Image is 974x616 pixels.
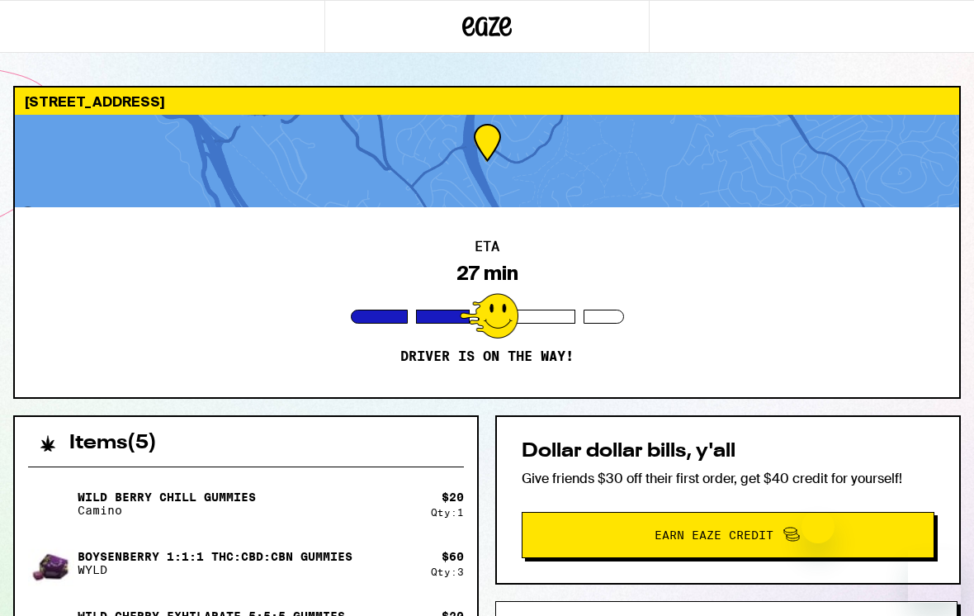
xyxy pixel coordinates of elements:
p: Driver is on the way! [400,348,574,365]
img: Boysenberry 1:1:1 THC:CBD:CBN Gummies [28,531,74,595]
span: Earn Eaze Credit [655,529,773,541]
div: $ 20 [442,490,464,504]
button: Earn Eaze Credit [522,512,934,558]
h2: Dollar dollar bills, y'all [522,442,934,462]
p: Wild Berry Chill Gummies [78,490,256,504]
p: Boysenberry 1:1:1 THC:CBD:CBN Gummies [78,550,352,563]
iframe: Button to launch messaging window [908,550,961,603]
h2: Items ( 5 ) [69,434,157,453]
p: Camino [78,504,256,517]
div: [STREET_ADDRESS] [15,88,959,115]
div: $ 60 [442,550,464,563]
div: Qty: 3 [431,566,464,577]
div: 27 min [456,262,518,285]
img: Wild Berry Chill Gummies [28,481,74,527]
div: Qty: 1 [431,507,464,518]
h2: ETA [475,240,499,254]
p: Give friends $30 off their first order, get $40 credit for yourself! [522,470,934,487]
p: WYLD [78,563,352,576]
iframe: Close message [801,510,835,543]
